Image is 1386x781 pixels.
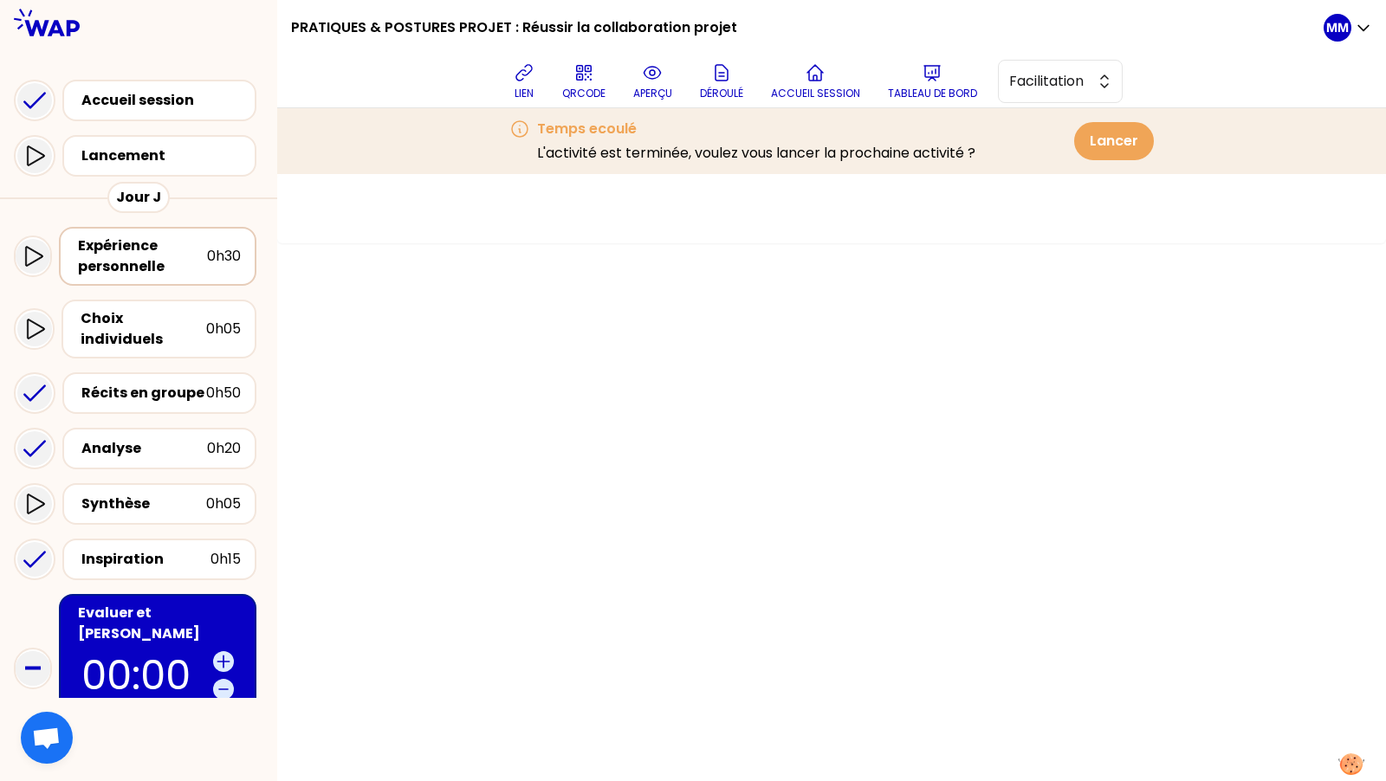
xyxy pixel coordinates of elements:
[207,246,241,267] div: 0h30
[507,55,541,107] button: lien
[633,87,672,100] p: aperçu
[81,549,210,570] div: Inspiration
[210,549,241,570] div: 0h15
[562,87,606,100] p: QRCODE
[700,87,743,100] p: Déroulé
[537,119,975,139] h3: Temps ecoulé
[555,55,612,107] button: QRCODE
[206,383,241,403] div: 0h50
[206,319,241,339] div: 0h05
[207,438,241,459] div: 0h20
[81,308,206,350] div: Choix individuels
[764,55,867,107] button: Accueil session
[78,603,241,644] div: Evaluer et [PERSON_NAME]
[888,87,977,100] p: Tableau de bord
[881,55,984,107] button: Tableau de bord
[107,182,170,213] div: Jour J
[626,55,679,107] button: aperçu
[771,87,860,100] p: Accueil session
[81,90,248,111] div: Accueil session
[998,60,1123,103] button: Facilitation
[1009,71,1087,92] span: Facilitation
[206,494,241,514] div: 0h05
[81,655,206,695] p: 00:00
[78,236,207,277] div: Expérience personnelle
[515,87,534,100] p: lien
[1326,19,1349,36] p: MM
[21,712,73,764] div: Ouvrir le chat
[1074,122,1154,160] button: Lancer
[693,55,750,107] button: Déroulé
[81,438,207,459] div: Analyse
[81,383,206,403] div: Récits en groupe
[81,145,248,166] div: Lancement
[81,494,206,514] div: Synthèse
[1324,14,1372,42] button: MM
[537,143,975,164] p: L'activité est terminée, voulez vous lancer la prochaine activité ?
